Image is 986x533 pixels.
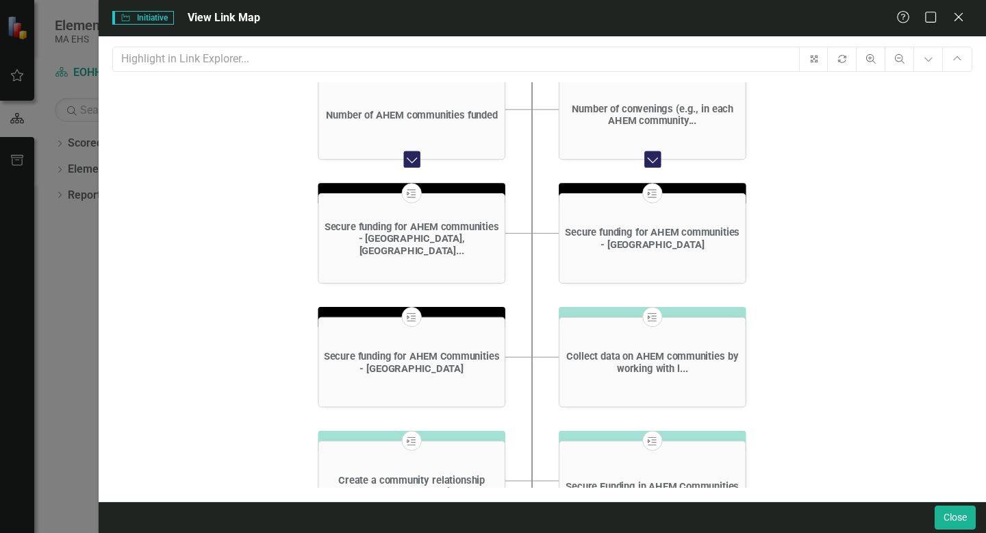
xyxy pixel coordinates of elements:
div: Secure funding for AHEM communities - [GEOGRAPHIC_DATA], [GEOGRAPHIC_DATA]... [322,221,501,257]
a: Secure funding for AHEM communities - [GEOGRAPHIC_DATA], [GEOGRAPHIC_DATA]... [318,221,505,257]
a: Secure funding for AHEM Communities - [GEOGRAPHIC_DATA] [318,350,505,374]
a: Number of convenings (e.g., in each AHEM community... [559,103,746,127]
div: Secure Funding in AHEM Communities [566,480,739,493]
div: Create a community relationship database catalogui... [322,474,501,498]
a: Secure Funding in AHEM Communities [562,480,742,493]
div: Secure funding for AHEM Communities - [GEOGRAPHIC_DATA] [322,350,501,374]
span: View Link Map [188,11,260,24]
div: Secure funding for AHEM communities - [GEOGRAPHIC_DATA] [563,227,742,251]
input: Highlight in Link Explorer... [112,47,800,72]
a: Create a community relationship database catalogui... [318,474,505,498]
span: Initiative [112,11,174,25]
a: Collect data on AHEM communities by working with l... [559,350,746,374]
button: Close [935,506,976,530]
div: Number of convenings (e.g., in each AHEM community... [563,103,742,127]
div: Number of AHEM communities funded [326,109,498,121]
a: Secure funding for AHEM communities - [GEOGRAPHIC_DATA] [559,227,746,251]
a: Number of AHEM communities funded [323,109,501,121]
div: Collect data on AHEM communities by working with l... [563,350,742,374]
